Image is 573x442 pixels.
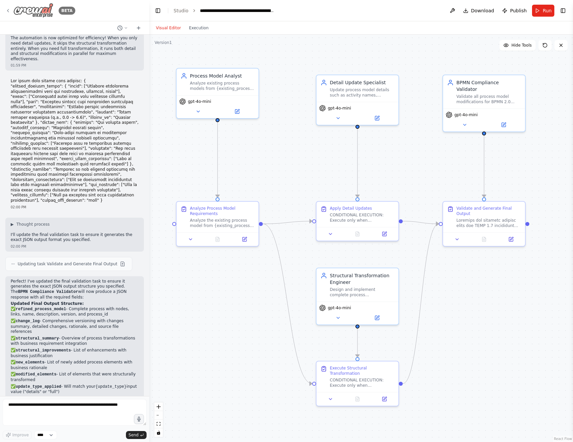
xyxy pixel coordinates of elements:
[11,79,139,203] p: Lor ipsum dolo sitame cons adipisc: { "elitsed_doeiusm_tempo": { "incid": ["Utlabore etdolorema a...
[454,112,478,117] span: gpt-4o-mini
[316,268,399,325] div: Structural Transformation EngineerDesign and implement complete process transformations by adding...
[554,437,572,441] a: React Flow attribution
[11,384,139,395] p: ✅ - Will match your input value ("details" or "full")
[470,235,498,243] button: No output available
[16,307,66,312] code: refined_process_model
[373,395,396,403] button: Open in side panel
[358,114,396,122] button: Open in side panel
[11,360,139,370] p: ✅ - List of newly added process elements with business rationale
[11,372,139,382] p: ✅ - List of elements that were structurally transformed
[499,235,522,243] button: Open in side panel
[154,420,163,428] button: fit view
[13,3,53,18] img: Logo
[510,7,527,14] span: Publish
[95,384,127,389] code: {update_type}
[456,218,521,228] div: Loremips dol sitametc adipisc elits doe TEMP 1.7 incididunt utlab et dol {magnaa_enim} adminimv, ...
[403,218,439,227] g: Edge from 4c2614b3-885e-44e7-aeaa-9d3c62b6cc0d to 9dbe3091-c72d-4ffb-be92-0a9c0e514aa1
[11,319,139,334] p: ✅ - Comprehensive versioning with changes summary, detailed changes, rationale, and source file r...
[190,218,255,228] div: Analyze the existing process model from {existing_process} and business requirements from {new_in...
[185,24,213,32] button: Execution
[330,365,394,376] div: Execute Structural Transformation
[174,8,189,13] a: Studio
[485,121,522,129] button: Open in side panel
[263,218,312,227] g: Edge from 9d29dba7-6447-41ed-b6d5-bdfbd944d980 to 4c2614b3-885e-44e7-aeaa-9d3c62b6cc0d
[456,94,521,105] div: Validate all process model modifications for BPMN 2.0 compliance, generate comprehensive change l...
[558,6,568,15] button: Show right sidebar
[154,402,163,437] div: React Flow controls
[543,7,552,14] span: Run
[330,377,394,388] div: CONDITIONAL EXECUTION: Execute only when {update_type} is 'full'. Design and implement complete p...
[204,235,232,243] button: No output available
[154,428,163,437] button: toggle interactivity
[190,73,255,79] div: Process Model Analyst
[153,6,163,15] button: Hide left sidebar
[481,129,487,197] g: Edge from 7c6a1faa-7126-434b-bab3-dbd81709214c to 9dbe3091-c72d-4ffb-be92-0a9c0e514aa1
[11,36,139,62] p: The automation is now optimized for efficiency! When you only need detail updates, it skips the s...
[59,7,75,15] div: BETA
[456,79,521,93] div: BPMN Compliance Validator
[328,305,351,311] span: gpt-4o-mini
[16,372,56,377] code: modified_elements
[11,307,139,317] p: ✅ - Complete process with nodes, links, name, description, version, and process_id
[442,201,526,247] div: Validate and Generate Final OutputLoremips dol sitametc adipisc elits doe TEMP 1.7 incididunt utl...
[188,99,211,104] span: gpt-4o-mini
[328,106,351,111] span: gpt-4o-mini
[152,24,185,32] button: Visual Editor
[12,432,29,438] span: Improve
[176,68,259,119] div: Process Model AnalystAnalyze existing process models from {existing_process} to extract current s...
[11,63,139,68] div: 01:59 PM
[316,75,399,125] div: Detail Update SpecialistUpdate process model details such as activity names, descriptions, proper...
[3,431,32,439] button: Improve
[115,24,131,32] button: Switch to previous chat
[499,5,529,17] button: Publish
[330,272,394,286] div: Structural Transformation Engineer
[18,261,117,267] span: Updating task Validate and Generate Final Output
[532,5,554,17] button: Run
[499,40,536,51] button: Hide Tools
[354,329,361,357] g: Edge from 74735574-bbd8-43f1-b828-2a11338f2631 to 872a2ceb-b018-4110-a1f8-09f8ae381ce1
[16,222,50,227] span: Thought process
[263,221,312,387] g: Edge from 9d29dba7-6447-41ed-b6d5-bdfbd944d980 to 872a2ceb-b018-4110-a1f8-09f8ae381ce1
[16,336,59,341] code: structural_summary
[155,40,172,45] div: Version 1
[176,201,259,247] div: Analyze Process Model RequirementsAnalyze the existing process model from {existing_process} and ...
[16,360,44,365] code: new_elements
[154,411,163,420] button: zoom out
[18,290,78,294] code: BPMN Compliance Validator
[343,230,372,238] button: No output available
[330,287,394,298] div: Design and implement complete process transformations by adding new activities, gateways, events,...
[330,87,394,98] div: Update process model details such as activity names, descriptions, properties, and attributes whi...
[403,221,439,387] g: Edge from 872a2ceb-b018-4110-a1f8-09f8ae381ce1 to 9dbe3091-c72d-4ffb-be92-0a9c0e514aa1
[343,395,372,403] button: No output available
[190,206,255,216] div: Analyze Process Model Requirements
[11,348,139,358] p: ✅ - List of enhancements with business justification
[16,348,71,353] code: structural_improvements
[330,79,394,86] div: Detail Update Specialist
[16,384,61,389] code: update_type_applied
[11,205,139,210] div: 02:00 PM
[11,244,139,249] div: 02:00 PM
[133,24,144,32] button: Start a new chat
[16,319,40,324] code: change_log
[134,414,144,424] button: Click to speak your automation idea
[316,361,399,406] div: Execute Structural TransformationCONDITIONAL EXECUTION: Execute only when {update_type} is 'full'...
[373,230,396,238] button: Open in side panel
[154,402,163,411] button: zoom in
[316,201,399,241] div: Apply Detail UpdatesCONDITIONAL EXECUTION: Execute only when {update_type} is 'details' or 'full'...
[11,232,139,243] p: I'll update the final validation task to ensure it generates the exact JSON output format you spe...
[214,122,221,197] g: Edge from cc67369f-7af9-4315-bfd5-e18a5c9200a4 to 9d29dba7-6447-41ed-b6d5-bdfbd944d980
[11,336,139,346] p: ✅ - Overview of process transformations with business requirement integration
[358,314,396,322] button: Open in side panel
[233,235,256,243] button: Open in side panel
[460,5,497,17] button: Download
[354,129,361,197] g: Edge from 157937d0-d3e6-4c6c-ab69-ad1af7b5a515 to 4c2614b3-885e-44e7-aeaa-9d3c62b6cc0d
[190,81,255,91] div: Analyze existing process models from {existing_process} to extract current structure, identify el...
[442,75,526,132] div: BPMN Compliance ValidatorValidate all process model modifications for BPMN 2.0 compliance, genera...
[11,222,14,227] span: ▶
[330,212,394,223] div: CONDITIONAL EXECUTION: Execute only when {update_type} is 'details' or 'full'. Update process mod...
[330,206,372,211] div: Apply Detail Updates
[511,43,532,48] span: Hide Tools
[218,108,256,115] button: Open in side panel
[11,301,84,306] strong: Updated Final Output Structure:
[11,279,139,300] p: Perfect! I've updated the final validation task to ensure it generates the exact JSON output stru...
